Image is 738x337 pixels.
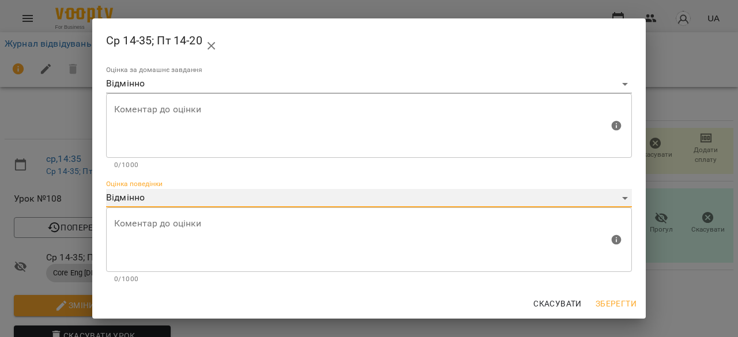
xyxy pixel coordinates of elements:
div: Відмінно [106,189,632,207]
div: Відмінно [106,75,632,93]
label: Оцінка за домашнє завдання [106,67,202,74]
p: 0/1000 [114,274,624,285]
span: Скасувати [533,297,582,311]
button: close [198,32,225,60]
div: Максимальна кількість: 1000 символів [106,93,632,171]
span: Зберегти [596,297,637,311]
h2: Ср 14-35; Пт 14-20 [106,28,632,55]
div: Максимальна кількість: 1000 символів [106,207,632,285]
button: Зберегти [591,293,641,314]
button: Скасувати [529,293,586,314]
p: 0/1000 [114,160,624,171]
label: Оцінка поведінки [106,181,163,188]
